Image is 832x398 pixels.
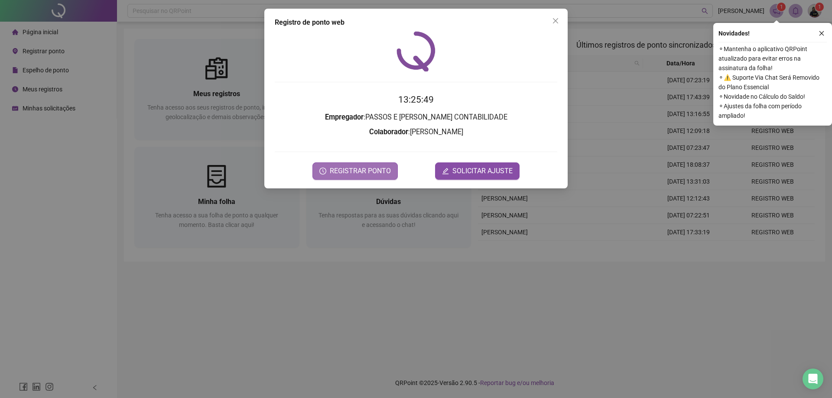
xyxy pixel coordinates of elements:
span: ⚬ Novidade no Cálculo do Saldo! [718,92,827,101]
span: ⚬ Mantenha o aplicativo QRPoint atualizado para evitar erros na assinatura da folha! [718,44,827,73]
span: close [552,17,559,24]
span: SOLICITAR AJUSTE [452,166,513,176]
strong: Empregador [325,113,364,121]
button: Close [549,14,562,28]
button: editSOLICITAR AJUSTE [435,162,520,180]
span: ⚬ Ajustes da folha com período ampliado! [718,101,827,120]
div: Open Intercom Messenger [803,369,823,389]
strong: Colaborador [369,128,408,136]
span: Novidades ! [718,29,750,38]
button: REGISTRAR PONTO [312,162,398,180]
div: Registro de ponto web [275,17,557,28]
span: clock-circle [319,168,326,175]
time: 13:25:49 [398,94,434,105]
span: ⚬ ⚠️ Suporte Via Chat Será Removido do Plano Essencial [718,73,827,92]
h3: : [PERSON_NAME] [275,126,557,138]
span: edit [442,168,449,175]
h3: : PASSOS E [PERSON_NAME] CONTABILIDADE [275,112,557,123]
span: REGISTRAR PONTO [330,166,391,176]
span: close [819,30,825,36]
img: QRPoint [396,31,435,71]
